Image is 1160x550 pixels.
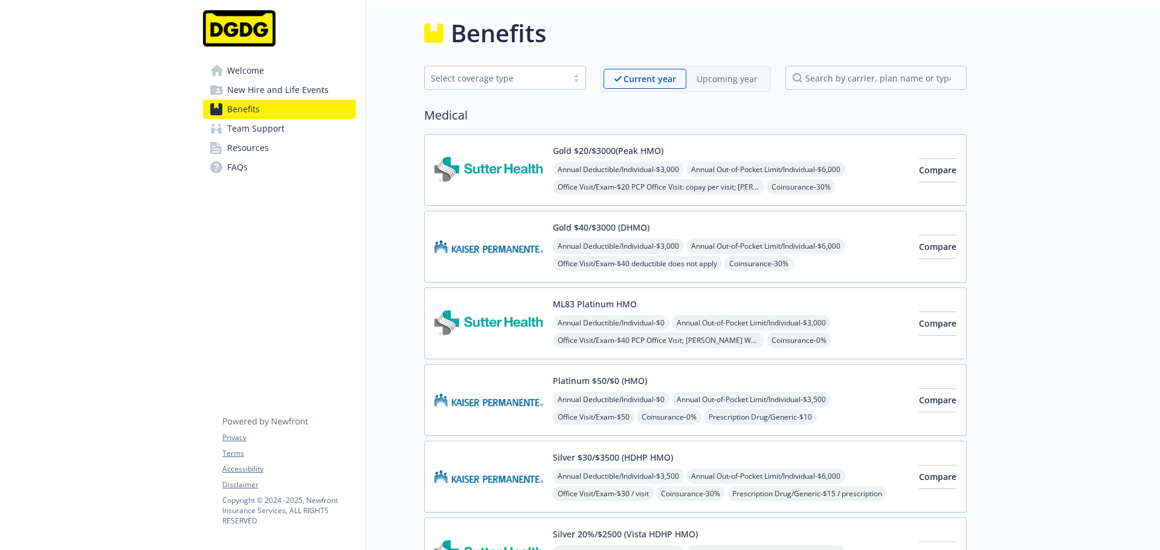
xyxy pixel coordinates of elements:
[724,256,793,271] span: Coinsurance - 30%
[451,15,546,51] h1: Benefits
[727,486,887,501] span: Prescription Drug/Generic - $15 / prescription
[227,158,248,177] span: FAQs
[919,388,956,412] button: Compare
[553,451,673,464] button: Silver $30/$3500 (HDHP HMO)
[203,158,356,177] a: FAQs
[434,221,543,272] img: Kaiser Permanente Insurance Company carrier logo
[222,448,355,459] a: Terms
[553,333,764,348] span: Office Visit/Exam - $40 PCP Office Visit; [PERSON_NAME] Walk-in Care Visit: $20 copay per visit T...
[553,315,669,330] span: Annual Deductible/Individual - $0
[222,495,355,526] p: Copyright © 2024 - 2025 , Newfront Insurance Services, ALL RIGHTS RESERVED
[919,158,956,182] button: Compare
[227,100,260,119] span: Benefits
[785,66,967,90] input: search by carrier, plan name or type
[222,432,355,443] a: Privacy
[686,162,845,177] span: Annual Out-of-Pocket Limit/Individual - $6,000
[919,241,956,252] span: Compare
[553,179,764,194] span: Office Visit/Exam - $20 PCP Office Visit: copay per visit; [PERSON_NAME] Walk-in Care Visit: $10 ...
[672,392,831,407] span: Annual Out-of-Pocket Limit/Individual - $3,500
[697,72,758,85] p: Upcoming year
[434,298,543,349] img: Sutter Health Plan carrier logo
[919,312,956,336] button: Compare
[919,471,956,482] span: Compare
[553,162,684,177] span: Annual Deductible/Individual - $3,000
[222,479,355,490] a: Disclaimer
[434,374,543,426] img: Kaiser Permanente Insurance Company carrier logo
[203,100,356,119] a: Benefits
[637,409,701,424] span: Coinsurance - 0%
[686,238,845,254] span: Annual Out-of-Pocket Limit/Individual - $6,000
[424,106,967,124] h2: Medical
[553,374,647,387] button: Platinum $50/$0 (HMO)
[203,80,356,100] a: New Hire and Life Events
[553,468,684,484] span: Annual Deductible/Individual - $3,500
[919,465,956,489] button: Compare
[553,298,637,310] button: ML83 Platinum HMO
[553,238,684,254] span: Annual Deductible/Individual - $3,000
[704,409,817,424] span: Prescription Drug/Generic - $10
[222,464,355,475] a: Accessibility
[227,138,269,158] span: Resources
[227,80,329,100] span: New Hire and Life Events
[919,235,956,259] button: Compare
[203,61,356,80] a: Welcome
[431,72,561,85] div: Select coverage type
[434,451,543,502] img: Kaiser Permanente Insurance Company carrier logo
[919,394,956,406] span: Compare
[553,221,649,234] button: Gold $40/$3000 (DHMO)
[553,528,698,540] button: Silver 20%/$2500 (Vista HDHP HMO)
[553,256,722,271] span: Office Visit/Exam - $40 deductible does not apply
[553,409,634,424] span: Office Visit/Exam - $50
[227,61,264,80] span: Welcome
[203,138,356,158] a: Resources
[553,392,669,407] span: Annual Deductible/Individual - $0
[686,468,845,484] span: Annual Out-of-Pocket Limit/Individual - $6,000
[203,119,356,138] a: Team Support
[919,318,956,329] span: Compare
[767,333,831,348] span: Coinsurance - 0%
[656,486,725,501] span: Coinsurance - 30%
[553,486,654,501] span: Office Visit/Exam - $30 / visit
[227,119,285,138] span: Team Support
[434,144,543,196] img: Sutter Health Plan carrier logo
[672,315,831,330] span: Annual Out-of-Pocket Limit/Individual - $3,000
[623,72,676,85] p: Current year
[553,144,663,157] button: Gold $20/$3000(Peak HMO)
[767,179,836,194] span: Coinsurance - 30%
[919,164,956,176] span: Compare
